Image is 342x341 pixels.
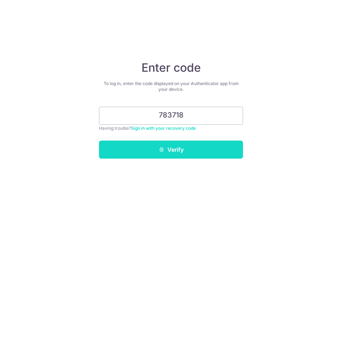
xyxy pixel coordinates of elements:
a: Sign in with your recovery code [131,125,196,131]
div: To log in, enter the code displayed on your Authenticator app from your device. [99,81,243,92]
div: Having trouble? [99,125,243,132]
button: Verify [99,141,243,159]
h4: Enter code [99,61,243,75]
input: Enter 6 digit code [99,107,243,125]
